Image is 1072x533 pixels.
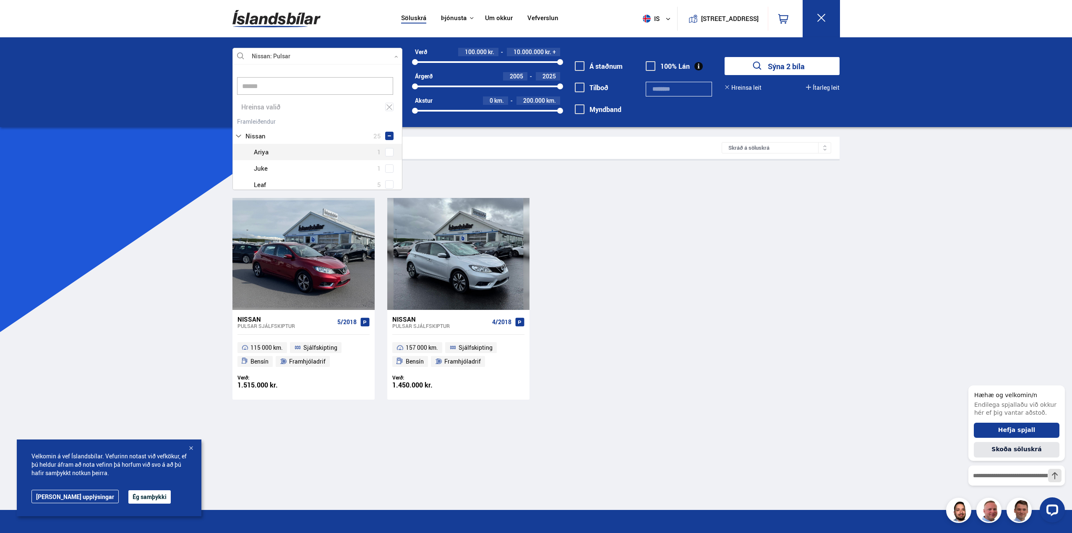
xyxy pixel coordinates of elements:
button: Hreinsa leit [725,84,762,91]
div: Verð: [237,374,304,381]
img: G0Ugv5HjCgRt.svg [232,5,321,32]
div: Árgerð [415,73,433,80]
span: 200.000 [523,96,545,104]
a: Um okkur [485,14,513,23]
button: Þjónusta [441,14,467,22]
button: Ég samþykki [128,490,171,504]
div: 1.515.000 kr. [237,382,304,389]
label: Myndband [575,106,621,113]
span: km. [546,97,556,104]
span: 1 [377,162,381,174]
span: 2005 [510,72,523,80]
span: kr. [488,49,494,55]
span: 5 [377,179,381,191]
div: Nissan [237,315,334,323]
span: 10.000.000 [514,48,544,56]
a: [PERSON_NAME] upplýsingar [31,490,119,503]
div: Skráð á söluskrá [722,142,831,153]
span: Nissan [245,130,266,142]
span: Framhjóladrif [289,356,326,367]
a: [STREET_ADDRESS] [682,7,763,31]
button: is [639,6,677,31]
span: kr. [545,49,551,55]
div: Hreinsa valið [233,99,402,115]
label: Tilboð [575,84,608,91]
span: 4/2018 [492,319,511,325]
img: nhp88E3Fdnt1Opn2.png [947,499,973,524]
img: svg+xml;base64,PHN2ZyB4bWxucz0iaHR0cDovL3d3dy53My5vcmcvMjAwMC9zdmciIHdpZHRoPSI1MTIiIGhlaWdodD0iNT... [643,15,651,23]
a: Nissan Pulsar SJÁLFSKIPTUR 5/2018 115 000 km. Sjálfskipting Bensín Framhjóladrif Verð: 1.515.000 kr. [232,310,375,400]
div: Verð: [392,374,459,381]
button: Ítarleg leit [806,84,840,91]
div: Nissan [392,315,489,323]
span: 2025 [543,72,556,80]
a: Vefverslun [527,14,558,23]
div: 1.450.000 kr. [392,382,459,389]
div: Pulsar SJÁLFSKIPTUR [237,323,334,329]
label: Á staðnum [575,62,623,70]
span: + [553,49,556,55]
span: km. [494,97,504,104]
button: Sýna 2 bíla [725,57,840,75]
span: Sjálfskipting [303,343,337,353]
a: Nissan Pulsar SJÁLFSKIPTUR 4/2018 157 000 km. Sjálfskipting Bensín Framhjóladrif Verð: 1.450.000 kr. [387,310,529,400]
div: Akstur [415,97,433,104]
span: Bensín [250,356,269,367]
button: [STREET_ADDRESS] [704,15,756,22]
span: 5/2018 [337,319,357,325]
iframe: LiveChat chat widget [962,370,1068,529]
div: Pulsar SJÁLFSKIPTUR [392,323,489,329]
div: Leitarniðurstöður 2 bílar [241,143,722,152]
div: Verð [415,49,427,55]
span: 0 [490,96,493,104]
span: Framhjóladrif [444,356,481,367]
span: 157 000 km. [406,343,438,353]
span: 100.000 [465,48,487,56]
span: Velkomin á vef Íslandsbílar. Vefurinn notast við vefkökur, ef þú heldur áfram að nota vefinn þá h... [31,452,187,477]
span: 25 [373,130,381,142]
a: Söluskrá [401,14,426,23]
span: 1 [377,146,381,158]
label: 100% Lán [646,62,690,70]
span: is [639,15,660,23]
span: 115 000 km. [250,343,283,353]
span: Sjálfskipting [459,343,493,353]
span: Bensín [406,356,424,367]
